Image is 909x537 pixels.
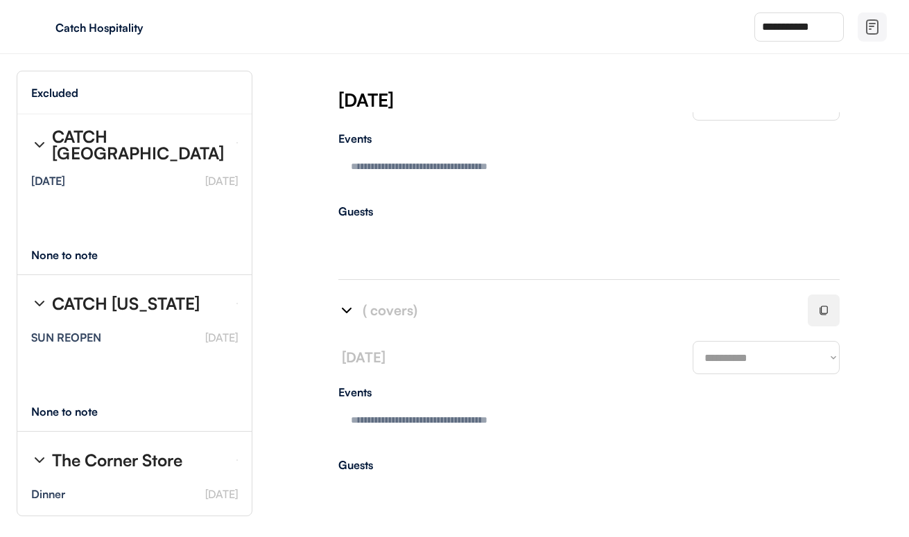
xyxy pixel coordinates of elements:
[205,174,238,188] font: [DATE]
[31,249,123,261] div: None to note
[31,87,78,98] div: Excluded
[31,295,48,312] img: chevron-right%20%281%29.svg
[31,137,48,153] img: chevron-right%20%281%29.svg
[31,452,48,468] img: chevron-right%20%281%29.svg
[31,406,123,417] div: None to note
[52,452,182,468] div: The Corner Store
[205,331,238,344] font: [DATE]
[205,487,238,501] font: [DATE]
[31,488,65,500] div: Dinner
[342,349,386,366] font: [DATE]
[52,295,200,312] div: CATCH [US_STATE]
[338,87,909,112] div: [DATE]
[31,175,65,186] div: [DATE]
[338,133,840,144] div: Events
[338,459,840,470] div: Guests
[31,332,101,343] div: SUN REOPEN
[338,302,355,319] img: chevron-right%20%281%29.svg
[28,16,50,38] img: yH5BAEAAAAALAAAAAABAAEAAAIBRAA7
[363,301,417,319] font: ( covers)
[338,206,840,217] div: Guests
[52,128,225,161] div: CATCH [GEOGRAPHIC_DATA]
[55,22,230,33] div: Catch Hospitality
[338,387,840,398] div: Events
[864,19,881,35] img: file-02.svg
